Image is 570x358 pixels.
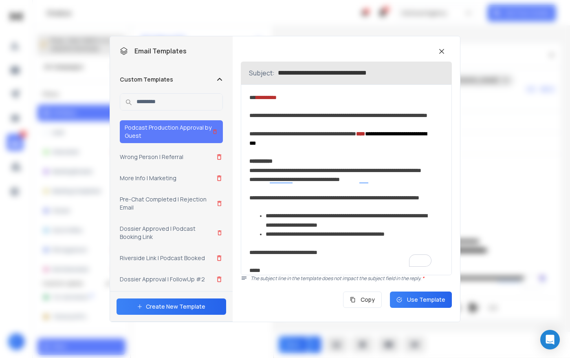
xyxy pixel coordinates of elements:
span: reply. [409,275,424,282]
div: To enrich screen reader interactions, please activate Accessibility in Grammarly extension settings [241,85,452,275]
p: Subject: [249,68,275,78]
button: Use Template [390,292,452,308]
p: The subject line in the template does not impact the subject field in the [251,275,452,282]
div: Open Intercom Messenger [540,330,560,349]
button: Copy [343,292,382,308]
